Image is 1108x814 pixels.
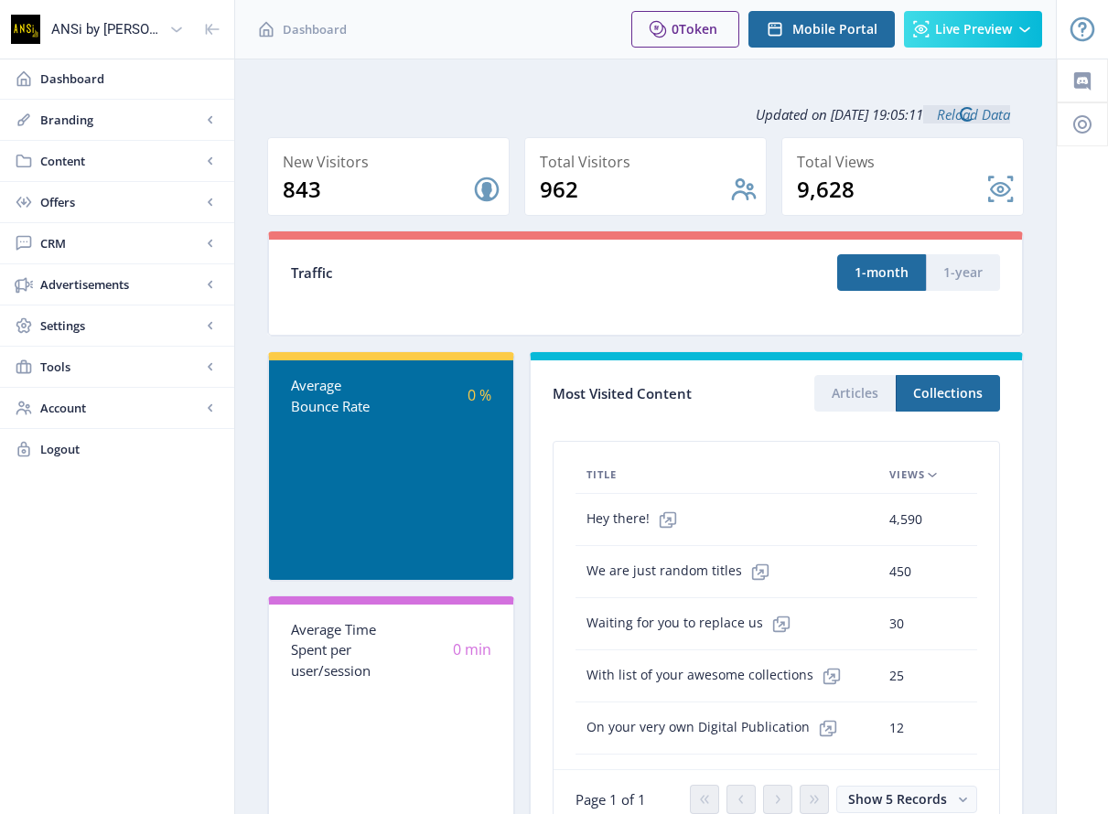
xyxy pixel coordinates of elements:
[923,105,1010,123] a: Reload Data
[889,665,904,687] span: 25
[576,790,646,809] span: Page 1 of 1
[40,234,201,252] span: CRM
[889,464,925,486] span: Views
[40,440,220,458] span: Logout
[540,149,758,175] div: Total Visitors
[283,149,501,175] div: New Visitors
[935,22,1012,37] span: Live Preview
[40,316,201,335] span: Settings
[51,9,162,49] div: ANSi by [PERSON_NAME]
[889,561,911,583] span: 450
[837,254,926,291] button: 1-month
[291,619,391,681] div: Average Time Spent per user/session
[40,275,201,294] span: Advertisements
[468,385,491,405] span: 0 %
[926,254,1000,291] button: 1-year
[391,639,490,660] div: 0 min
[40,358,201,376] span: Tools
[797,175,986,204] div: 9,628
[283,20,347,38] span: Dashboard
[40,193,201,211] span: Offers
[889,613,904,635] span: 30
[679,20,717,37] span: Token
[631,11,739,48] button: 0Token
[889,717,904,739] span: 12
[586,710,846,746] span: On your very own Digital Publication
[553,380,777,408] div: Most Visited Content
[814,375,896,412] button: Articles
[540,175,729,204] div: 962
[792,22,877,37] span: Mobile Portal
[889,509,922,530] span: 4,590
[291,262,646,284] div: Traffic
[291,375,391,416] div: Average Bounce Rate
[40,152,201,170] span: Content
[586,464,617,486] span: Title
[586,658,850,694] span: With list of your awesome collections
[586,605,800,642] span: Waiting for you to replace us
[797,149,1016,175] div: Total Views
[904,11,1042,48] button: Live Preview
[283,175,472,204] div: 843
[267,91,1024,137] div: Updated on [DATE] 19:05:11
[586,553,779,590] span: We are just random titles
[586,501,686,538] span: Hey there!
[848,790,947,808] span: Show 5 Records
[748,11,895,48] button: Mobile Portal
[836,786,977,813] button: Show 5 Records
[896,375,1000,412] button: Collections
[40,111,201,129] span: Branding
[11,15,40,44] img: properties.app_icon.png
[40,70,220,88] span: Dashboard
[40,399,201,417] span: Account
